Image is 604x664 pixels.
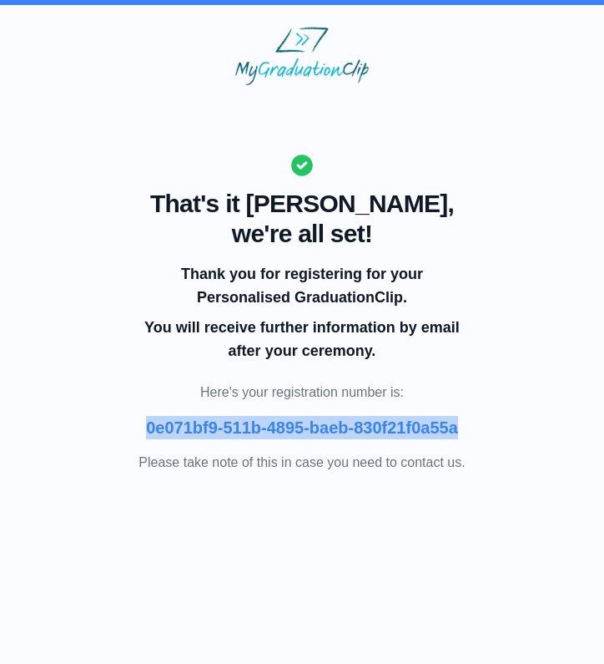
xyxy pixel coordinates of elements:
[138,189,465,219] span: That's it [PERSON_NAME],
[142,262,462,309] p: Thank you for registering for your Personalised GraduationClip.
[138,383,465,403] p: Here's your registration number is:
[235,27,369,85] img: MyGraduationClip
[142,316,462,362] p: You will receive further information by email after your ceremony.
[138,453,465,473] p: Please take note of this in case you need to contact us.
[146,418,458,437] b: 0e071bf9-511b-4895-baeb-830f21f0a55a
[138,219,465,249] span: we're all set!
